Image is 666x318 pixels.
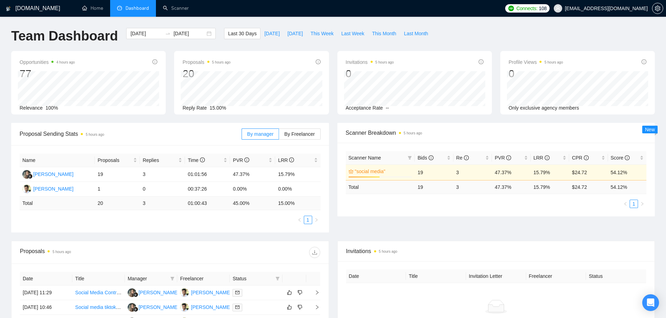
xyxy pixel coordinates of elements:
[404,30,428,37] span: Last Month
[346,67,394,80] div: 0
[295,216,304,224] button: left
[298,290,302,295] span: dislike
[133,307,138,312] img: gigradar-bm.png
[346,180,415,194] td: Total
[625,155,630,160] span: info-circle
[638,200,646,208] li: Next Page
[623,202,628,206] span: left
[312,216,321,224] button: right
[453,180,492,194] td: 3
[569,164,608,180] td: $24.72
[337,28,368,39] button: Last Week
[72,272,125,286] th: Title
[309,247,320,258] button: download
[56,60,75,64] time: 4 hours ago
[128,275,167,282] span: Manager
[20,272,72,286] th: Date
[278,157,294,163] span: LRR
[275,276,280,281] span: filter
[260,28,284,39] button: [DATE]
[285,303,294,311] button: like
[642,59,646,64] span: info-circle
[95,167,140,182] td: 19
[72,300,125,315] td: Social media tiktok and instagram specialist
[182,67,230,80] div: 20
[346,247,646,256] span: Invitations
[307,28,337,39] button: This Week
[312,216,321,224] li: Next Page
[20,67,75,80] div: 77
[140,167,185,182] td: 3
[630,200,638,208] a: 1
[508,6,514,11] img: upwork-logo.png
[20,286,72,300] td: [DATE] 11:29
[539,5,546,12] span: 108
[509,105,579,111] span: Only exclusive agency members
[466,269,526,283] th: Invitation Letter
[545,155,550,160] span: info-circle
[182,105,207,111] span: Reply Rate
[314,218,318,222] span: right
[652,6,663,11] span: setting
[185,182,230,197] td: 00:37:26
[341,30,364,37] span: Last Week
[572,155,588,161] span: CPR
[169,273,176,284] span: filter
[309,290,320,295] span: right
[173,30,205,37] input: End date
[191,289,231,296] div: [PERSON_NAME]
[20,58,75,66] span: Opportunities
[20,154,95,167] th: Name
[126,5,149,11] span: Dashboard
[143,156,177,164] span: Replies
[185,197,230,210] td: 01:00:43
[188,157,205,163] span: Time
[492,164,530,180] td: 47.37%
[210,105,226,111] span: 15.00%
[533,155,550,161] span: LRR
[20,130,242,138] span: Proposal Sending Stats
[621,200,630,208] button: left
[180,288,189,297] img: SH
[128,289,179,295] a: LK[PERSON_NAME]
[310,30,334,37] span: This Week
[295,216,304,224] li: Previous Page
[117,6,122,10] span: dashboard
[509,67,563,80] div: 0
[544,60,563,64] time: 5 hours ago
[275,167,320,182] td: 15.79%
[645,127,655,132] span: New
[33,185,73,193] div: [PERSON_NAME]
[304,216,312,224] li: 1
[6,3,11,14] img: logo
[408,156,412,160] span: filter
[309,250,320,255] span: download
[140,197,185,210] td: 3
[22,185,31,193] img: SH
[20,197,95,210] td: Total
[453,164,492,180] td: 3
[75,290,194,295] a: Social Media Contractor for Financial Planning Content
[531,180,569,194] td: 15.79 %
[284,28,307,39] button: [DATE]
[138,303,179,311] div: [PERSON_NAME]
[506,155,511,160] span: info-circle
[170,276,174,281] span: filter
[22,171,73,177] a: LK[PERSON_NAME]
[275,182,320,197] td: 0.00%
[133,292,138,297] img: gigradar-bm.png
[608,180,646,194] td: 54.12 %
[180,304,231,310] a: SH[PERSON_NAME]
[228,30,257,37] span: Last 30 Days
[28,174,33,179] img: gigradar-bm.png
[372,30,396,37] span: This Month
[200,157,205,162] span: info-circle
[386,105,389,111] span: --
[128,304,179,310] a: LK[PERSON_NAME]
[584,155,589,160] span: info-circle
[180,289,231,295] a: SH[PERSON_NAME]
[298,218,302,222] span: left
[349,169,353,174] span: crown
[244,157,249,162] span: info-circle
[177,272,230,286] th: Freelancer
